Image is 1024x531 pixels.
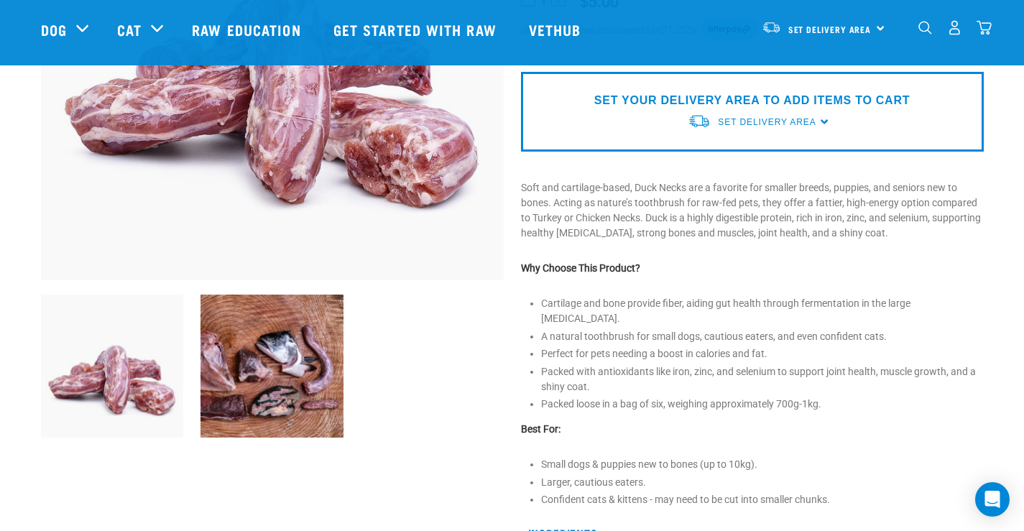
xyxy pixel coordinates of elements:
[541,457,984,472] li: Small dogs & puppies new to bones (up to 10kg).
[918,21,932,34] img: home-icon-1@2x.png
[788,27,872,32] span: Set Delivery Area
[117,19,142,40] a: Cat
[541,296,984,326] li: Cartilage and bone provide fiber, aiding gut health through fermentation in the large [MEDICAL_DA...
[718,117,816,127] span: Set Delivery Area
[521,262,640,274] strong: Why Choose This Product?
[977,20,992,35] img: home-icon@2x.png
[200,295,343,438] img: Assortment of Raw Essentials Ingredients Including, Heart, Chicken Frame, Salmon Head, Duck Neck,...
[594,92,910,109] p: SET YOUR DELIVERY AREA TO ADD ITEMS TO CART
[541,346,984,361] li: Perfect for pets needing a boost in calories and fat.
[541,475,984,490] li: Larger, cautious eaters.
[688,114,711,129] img: van-moving.png
[541,364,984,394] li: Packed with antioxidants like iron, zinc, and selenium to support joint health, muscle growth, an...
[521,180,984,241] p: Soft and cartilage-based, Duck Necks are a favorite for smaller breeds, puppies, and seniors new ...
[762,21,781,34] img: van-moving.png
[521,423,561,435] strong: Best For:
[541,329,984,344] li: A natural toothbrush for small dogs, cautious eaters, and even confident cats.
[177,1,318,58] a: Raw Education
[319,1,515,58] a: Get started with Raw
[947,20,962,35] img: user.png
[515,1,599,58] a: Vethub
[975,482,1010,517] div: Open Intercom Messenger
[41,19,67,40] a: Dog
[541,492,984,507] li: Confident cats & kittens - may need to be cut into smaller chunks.
[41,295,184,438] img: Pile Of Duck Necks For Pets
[541,397,984,412] li: Packed loose in a bag of six, weighing approximately 700g-1kg.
